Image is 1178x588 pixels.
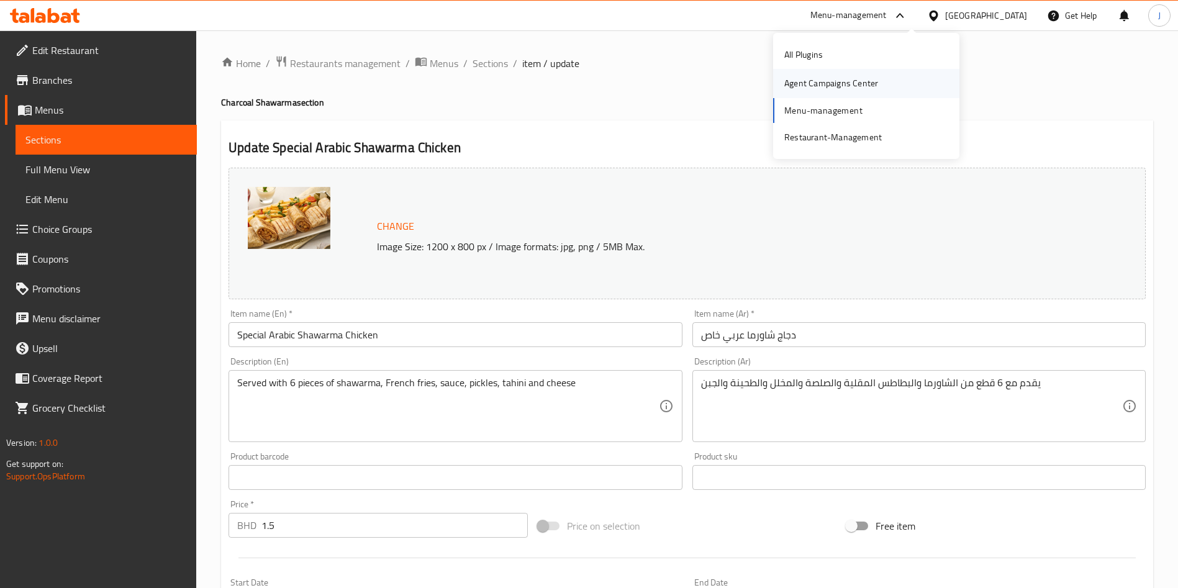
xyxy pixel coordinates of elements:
[221,96,1153,109] h4: Charcoal Shawarma section
[701,377,1122,436] textarea: يقدم مع 6 قطع من الشاورما والبطاطس المقلية والصلصة والمخلل والطحينة والجبن
[16,184,197,214] a: Edit Menu
[25,132,187,147] span: Sections
[1158,9,1161,22] span: J
[406,56,410,71] li: /
[692,465,1146,490] input: Please enter product sku
[237,377,658,436] textarea: Served with 6 pieces of shawarma, French fries, sauce, pickles, tahini and cheese
[5,363,197,393] a: Coverage Report
[5,35,197,65] a: Edit Restaurant
[945,9,1027,22] div: [GEOGRAPHIC_DATA]
[32,341,187,356] span: Upsell
[522,56,579,71] span: item / update
[32,281,187,296] span: Promotions
[463,56,468,71] li: /
[221,55,1153,71] nav: breadcrumb
[5,304,197,333] a: Menu disclaimer
[32,251,187,266] span: Coupons
[32,73,187,88] span: Branches
[290,56,401,71] span: Restaurants management
[473,56,508,71] a: Sections
[6,468,85,484] a: Support.OpsPlatform
[6,456,63,472] span: Get support on:
[692,322,1146,347] input: Enter name Ar
[567,518,640,533] span: Price on selection
[266,56,270,71] li: /
[229,322,682,347] input: Enter name En
[32,371,187,386] span: Coverage Report
[377,217,414,235] span: Change
[229,465,682,490] input: Please enter product barcode
[430,56,458,71] span: Menus
[372,214,419,239] button: Change
[237,518,256,533] p: BHD
[32,400,187,415] span: Grocery Checklist
[35,102,187,117] span: Menus
[5,333,197,363] a: Upsell
[16,125,197,155] a: Sections
[229,138,1146,157] h2: Update Special Arabic Shawarma Chicken
[5,244,197,274] a: Coupons
[784,48,823,61] div: All Plugins
[810,8,887,23] div: Menu-management
[876,518,915,533] span: Free item
[32,43,187,58] span: Edit Restaurant
[248,187,330,249] img: mmw_638940523158610137
[5,214,197,244] a: Choice Groups
[32,222,187,237] span: Choice Groups
[261,513,528,538] input: Please enter price
[6,435,37,451] span: Version:
[16,155,197,184] a: Full Menu View
[415,55,458,71] a: Menus
[513,56,517,71] li: /
[5,65,197,95] a: Branches
[784,76,878,90] div: Agent Campaigns Center
[5,95,197,125] a: Menus
[275,55,401,71] a: Restaurants management
[784,130,882,144] div: Restaurant-Management
[39,435,58,451] span: 1.0.0
[5,393,197,423] a: Grocery Checklist
[221,56,261,71] a: Home
[25,192,187,207] span: Edit Menu
[5,274,197,304] a: Promotions
[32,311,187,326] span: Menu disclaimer
[372,239,1031,254] p: Image Size: 1200 x 800 px / Image formats: jpg, png / 5MB Max.
[25,162,187,177] span: Full Menu View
